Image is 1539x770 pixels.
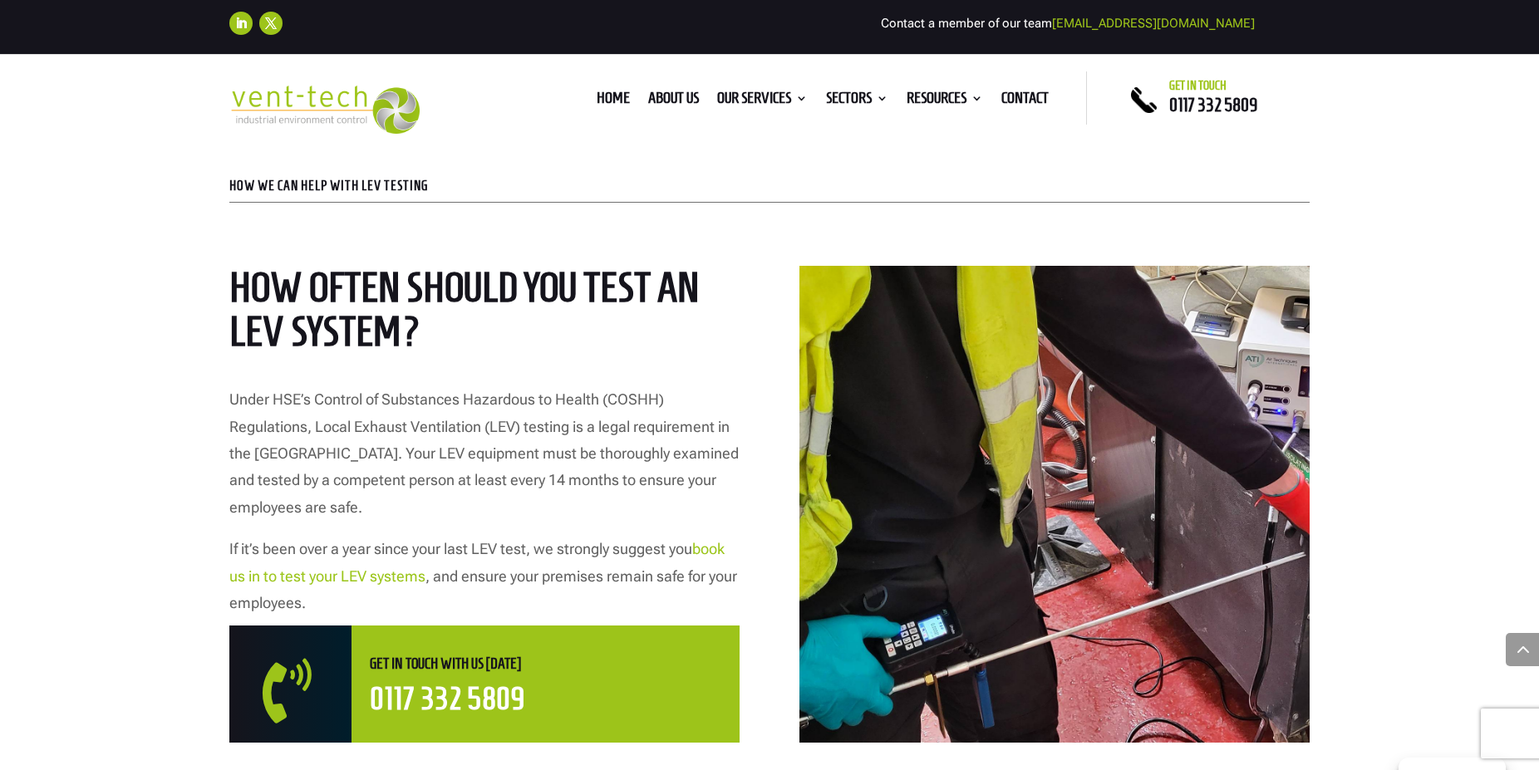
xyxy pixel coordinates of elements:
img: 2023-09-27T08_35_16.549ZVENT-TECH---Clear-background [229,86,420,135]
a: Sectors [826,92,888,110]
p: HOW WE CAN HELP WITH LEV TESTING [229,179,1310,193]
h2: How Often Should You Test an LEV System? [229,266,740,361]
a: Follow on X [259,12,283,35]
a: [EMAIL_ADDRESS][DOMAIN_NAME] [1052,16,1255,31]
span: Contact a member of our team [881,16,1255,31]
a: 0117 332 5809 [1169,95,1257,115]
span:  [263,659,357,723]
span: Get in touch [1169,79,1227,92]
p: Under HSE’s Control of Substances Hazardous to Health (COSHH) Regulations, Local Exhaust Ventilat... [229,386,740,536]
a: 0117 332 5809 [370,682,525,716]
span: Get in touch with us [DATE] [370,655,521,672]
a: About us [648,92,699,110]
a: Follow on LinkedIn [229,12,253,35]
a: Contact [1001,92,1049,110]
a: Resources [907,92,983,110]
a: book us in to test your LEV systems [229,540,725,584]
p: If it’s been over a year since your last LEV test, we strongly suggest you , and ensure your prem... [229,536,740,616]
a: Home [597,92,630,110]
a: Our Services [717,92,808,110]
